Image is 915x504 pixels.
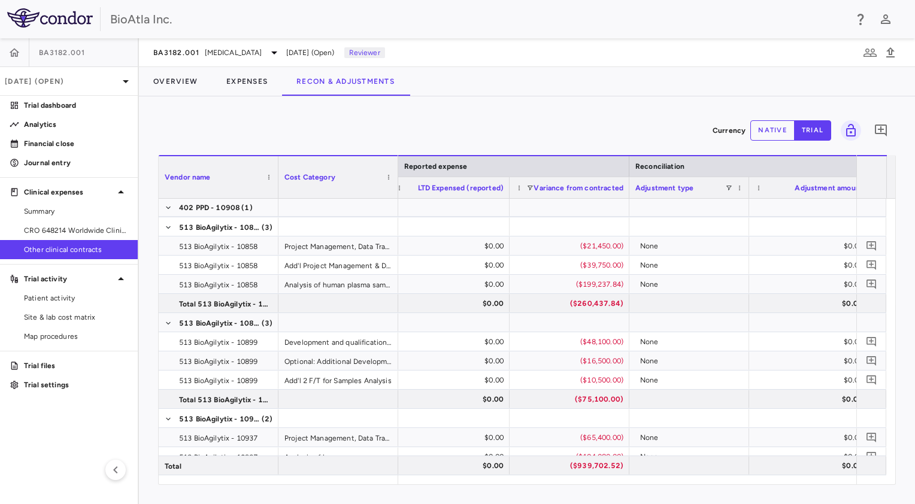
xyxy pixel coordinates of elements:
div: $0.00 [760,428,863,447]
div: ($75,100.00) [520,390,623,409]
div: $0.00 [760,390,863,409]
span: 513 BioAgilytix - 10858 [179,218,260,237]
button: Add comment [864,448,880,464]
div: Project Management, Data Transfer, sample disposition & Data Archival [278,236,398,255]
div: $0.00 [401,332,504,351]
div: Add'l Project Management & Data Transfer [278,256,398,274]
span: Total 513 BioAgilytix - 10899 [179,390,271,409]
div: ($10,500.00) [520,371,623,390]
p: Trial dashboard [24,100,128,111]
span: 513 BioAgilytix - 10937 [179,429,257,448]
span: 513 BioAgilytix - 10858 [179,275,257,294]
span: Reported expense [404,162,467,171]
p: Currency [713,125,746,136]
button: Add comment [864,238,880,254]
div: $0.00 [401,256,504,275]
span: Total [165,457,181,476]
svg: Add comment [866,240,877,251]
span: Cost Category [284,173,335,181]
span: CRO 648214 Worldwide Clinical Trials Holdings, Inc. [24,225,128,236]
span: (3) [262,314,272,333]
span: 513 BioAgilytix - 10899 [179,333,257,352]
div: $0.00 [401,428,504,447]
span: Total 513 BioAgilytix - 10858 [179,294,271,314]
div: $0.00 [401,371,504,390]
div: None [640,371,743,390]
svg: Add comment [866,278,877,290]
span: Reconciliation [635,162,684,171]
div: ($21,450.00) [520,236,623,256]
p: Trial settings [24,379,128,390]
span: 513 BioAgilytix - 10899 [179,371,257,390]
span: Adjustment amount [795,184,863,192]
button: Add comment [864,276,880,292]
button: native [750,120,795,141]
img: logo-full-BYUhSk78.svg [7,8,93,28]
div: $0.00 [401,390,504,409]
svg: Add comment [866,355,877,366]
span: Patient activity [24,293,128,303]
button: Add comment [871,120,891,141]
span: BA3182.001 [153,48,200,57]
div: ($16,500.00) [520,351,623,371]
button: trial [794,120,831,141]
div: $0.00 [760,332,863,351]
p: Reviewer [344,47,385,58]
div: None [640,256,743,275]
span: Map procedures [24,331,128,342]
span: Site & lab cost matrix [24,312,128,323]
p: [DATE] (Open) [5,76,119,87]
span: 513 BioAgilytix - 10899 [179,314,260,333]
div: $0.00 [760,275,863,294]
button: Add comment [864,429,880,445]
span: (2) [262,409,272,429]
span: [MEDICAL_DATA] [205,47,262,58]
p: Clinical expenses [24,187,114,198]
span: 513 BioAgilytix - 10858 [179,237,257,256]
span: Vendor name [165,173,211,181]
div: None [640,275,743,294]
div: $0.00 [760,351,863,371]
div: $0.00 [760,294,863,313]
div: $0.00 [760,236,863,256]
span: 513 BioAgilytix - 10858 [179,256,257,275]
p: Journal entry [24,157,128,168]
div: $0.00 [760,456,863,475]
span: You do not have permission to lock or unlock grids [836,120,861,141]
div: Project Management, Data Transfer, sample disposition & Data Archival [278,428,398,447]
div: Optional: Additional Development of an Assay for EpCAM in Human Plasma [278,351,398,370]
span: BA3182.001 [39,48,86,57]
span: Summary [24,206,128,217]
div: $0.00 [401,351,504,371]
span: (3) [262,218,272,237]
div: ($199,237.84) [520,275,623,294]
div: Development and qualification of assay in human plasma [278,332,398,351]
div: Add'l 2 F/T for Samples Analysis [278,371,398,389]
div: Analysis of human plasma samples in the MSD proinflammatory panel 1 [278,275,398,293]
button: Add comment [864,353,880,369]
span: 513 BioAgilytix - 10937 [179,448,257,467]
div: $0.00 [401,456,504,475]
svg: Add comment [866,451,877,462]
div: ($260,437.84) [520,294,623,313]
button: Add comment [864,372,880,388]
div: $0.00 [401,236,504,256]
span: 402 PPD - 10908 [179,198,240,217]
div: Analysis of human serum samples for BA3182 (include PK sample analysis plan & report) [278,447,398,466]
span: [DATE] (Open) [286,47,335,58]
span: Variance from contracted [534,184,623,192]
div: None [640,332,743,351]
p: Trial files [24,360,128,371]
div: $0.00 [401,275,504,294]
div: None [640,351,743,371]
svg: Add comment [874,123,888,138]
button: Add comment [864,257,880,273]
div: ($939,702.52) [520,456,623,475]
div: None [640,236,743,256]
svg: Add comment [866,432,877,443]
span: LTD Expensed (reported) [418,184,504,192]
div: $0.00 [760,371,863,390]
div: $0.00 [760,256,863,275]
div: BioAtla Inc. [110,10,846,28]
button: Expenses [212,67,282,96]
